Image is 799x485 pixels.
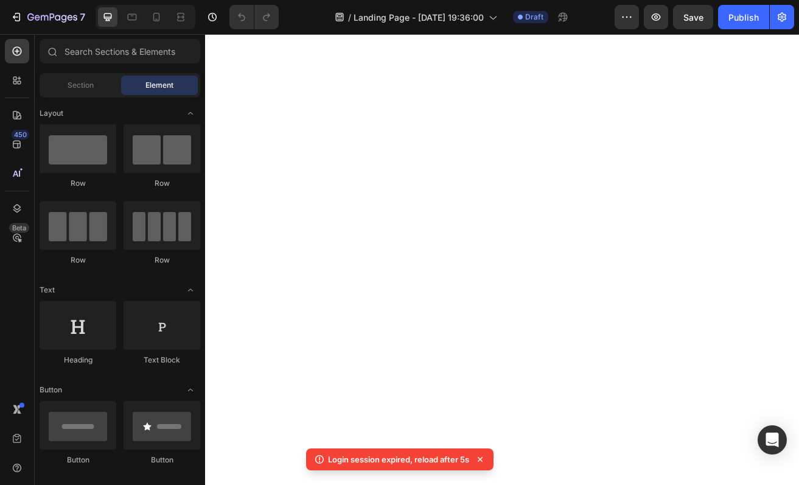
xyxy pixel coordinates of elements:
[124,455,200,466] div: Button
[718,5,769,29] button: Publish
[80,10,85,24] p: 7
[145,80,173,91] span: Element
[40,285,55,296] span: Text
[40,108,63,119] span: Layout
[181,280,200,300] span: Toggle open
[124,255,200,266] div: Row
[181,104,200,123] span: Toggle open
[12,130,29,140] div: 450
[40,255,116,266] div: Row
[40,39,200,63] input: Search Sections & Elements
[40,455,116,466] div: Button
[9,223,29,233] div: Beta
[40,384,62,395] span: Button
[124,178,200,189] div: Row
[5,5,91,29] button: 7
[683,12,703,23] span: Save
[229,5,279,29] div: Undo/Redo
[328,453,469,466] p: Login session expired, reload after 5s
[181,380,200,400] span: Toggle open
[673,5,713,29] button: Save
[205,34,799,485] iframe: Design area
[758,425,787,455] div: Open Intercom Messenger
[348,11,351,24] span: /
[728,11,759,24] div: Publish
[68,80,94,91] span: Section
[124,355,200,366] div: Text Block
[40,355,116,366] div: Heading
[40,178,116,189] div: Row
[354,11,484,24] span: Landing Page - [DATE] 19:36:00
[525,12,543,23] span: Draft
